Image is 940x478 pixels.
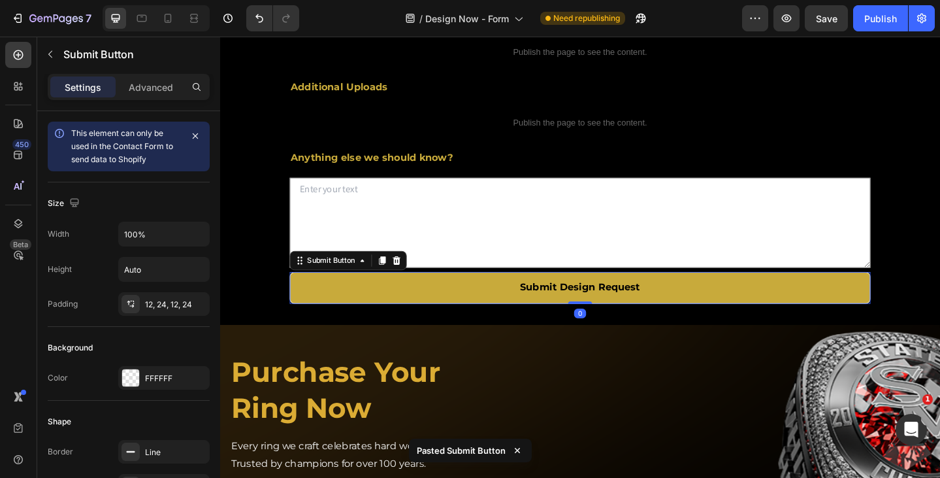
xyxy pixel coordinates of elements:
p: Submit Button [63,46,204,62]
strong: Purchase Your [12,347,240,384]
div: Shape [48,416,71,428]
input: Auto [119,222,209,246]
div: Height [48,264,72,275]
div: Beta [10,239,31,250]
div: Width [48,228,69,240]
div: Publish [864,12,897,26]
div: Color [48,372,68,384]
div: Submit Button [92,238,150,250]
button: Publish [853,5,908,31]
p: Trusted by champions for over 100 years. [12,456,317,475]
span: Need republishing [553,12,620,24]
span: 1 [922,394,933,405]
input: Auto [119,258,209,281]
p: Pasted Submit Button [417,444,506,457]
div: Border [48,446,73,458]
div: FFFFFF [145,373,206,384]
span: Save [816,13,837,24]
div: Undo/Redo [246,5,299,31]
p: Settings [65,80,101,94]
button: Save [805,5,848,31]
button: 7 [5,5,97,31]
div: 12, 24, 12, 24 [145,299,206,311]
iframe: Intercom live chat [896,414,927,445]
div: Size [48,195,82,213]
strong: Ring Now [12,386,165,423]
div: Padding [48,298,78,310]
iframe: Design area [220,37,940,478]
div: Line [145,447,206,458]
p: 7 [86,10,91,26]
strong: Submit Design Request [327,264,457,283]
p: Advanced [129,80,173,94]
span: / [419,12,423,26]
span: This element can only be used in the Contact Form to send data to Shopify [71,128,173,164]
div: 0 [385,296,398,307]
p: Every ring we craft celebrates hard work, honor and legacy. [12,437,317,456]
span: Design Now - Form [425,12,509,26]
div: 450 [12,139,31,150]
div: Background [48,342,93,354]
